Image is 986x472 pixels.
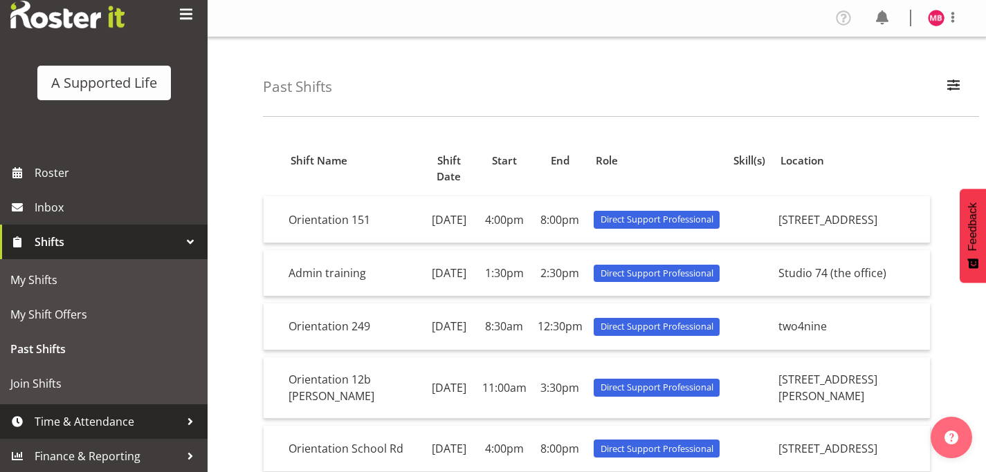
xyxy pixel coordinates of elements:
span: Roster [35,162,201,183]
span: Role [596,153,618,169]
td: [DATE] [421,250,477,296]
span: Direct Support Professional [601,442,713,455]
span: Location [780,153,824,169]
span: End [551,153,569,169]
img: morgen-brackebush10800.jpg [928,10,944,26]
a: My Shifts [3,263,204,297]
td: 1:30pm [477,250,532,296]
img: Rosterit website logo [10,1,125,28]
td: 8:30am [477,303,532,350]
td: 4:00pm [477,196,532,243]
span: My Shift Offers [10,304,197,325]
div: A Supported Life [51,73,157,93]
td: Orientation 12b [PERSON_NAME] [283,357,421,419]
span: Join Shifts [10,373,197,394]
td: Orientation 249 [283,303,421,350]
td: Studio 74 (the office) [773,250,930,296]
td: [DATE] [421,303,477,350]
td: two4nine [773,303,930,350]
span: Skill(s) [733,153,765,169]
span: Finance & Reporting [35,446,180,466]
span: Feedback [967,202,979,251]
td: [DATE] [421,357,477,419]
td: [STREET_ADDRESS] [773,426,930,472]
td: 3:30pm [532,357,588,419]
span: Direct Support Professional [601,267,713,280]
td: [DATE] [421,196,477,243]
span: Shifts [35,232,180,252]
a: Join Shifts [3,366,204,401]
span: Shift Date [429,153,469,185]
h4: Past Shifts [263,79,332,95]
span: Shift Name [291,153,347,169]
img: help-xxl-2.png [944,431,958,444]
td: 12:30pm [532,303,588,350]
a: My Shift Offers [3,297,204,332]
td: [STREET_ADDRESS] [773,196,930,243]
a: Past Shifts [3,332,204,366]
span: My Shifts [10,270,197,290]
td: 4:00pm [477,426,532,472]
td: [DATE] [421,426,477,472]
td: 8:00pm [532,426,588,472]
span: Direct Support Professional [601,213,713,226]
span: Direct Support Professional [601,320,713,333]
td: Orientation 151 [283,196,421,243]
td: Orientation School Rd [283,426,421,472]
span: Start [492,153,517,169]
span: Inbox [35,197,201,218]
span: Past Shifts [10,339,197,359]
span: Time & Attendance [35,411,180,432]
td: 11:00am [477,357,532,419]
button: Feedback - Show survey [960,189,986,283]
td: 8:00pm [532,196,588,243]
td: Admin training [283,250,421,296]
button: Filter Employees [939,72,968,102]
span: Direct Support Professional [601,381,713,394]
td: 2:30pm [532,250,588,296]
td: [STREET_ADDRESS][PERSON_NAME] [773,357,930,419]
